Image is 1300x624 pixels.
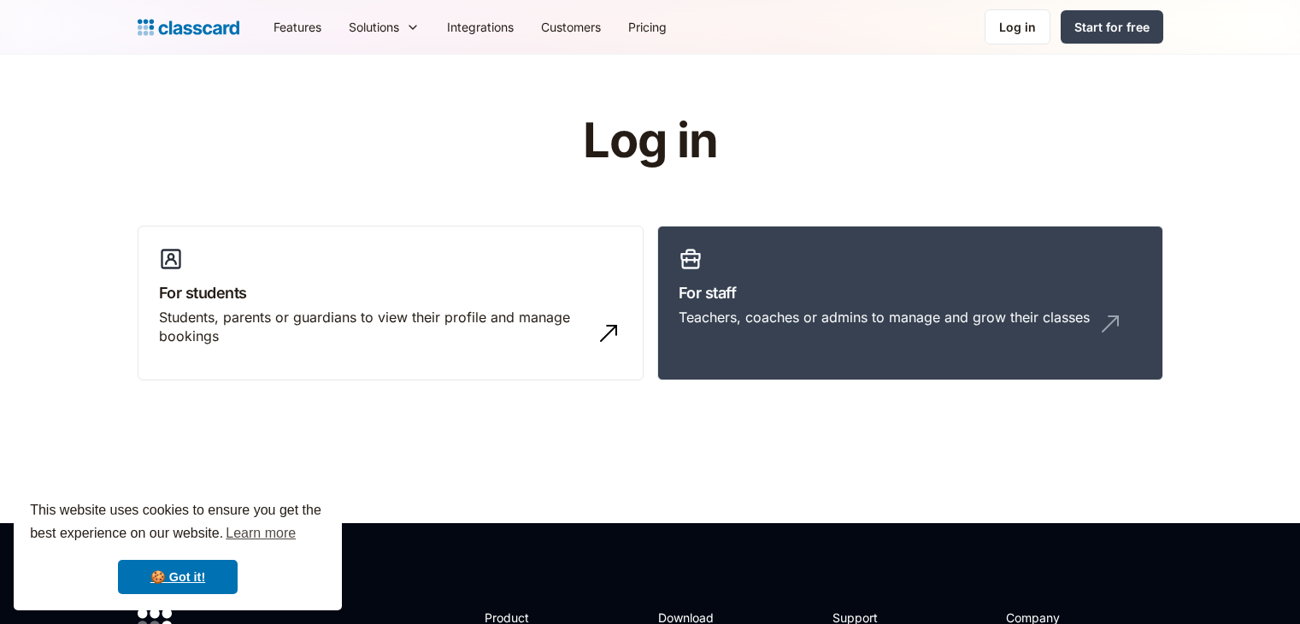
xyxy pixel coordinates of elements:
a: dismiss cookie message [118,560,238,594]
a: learn more about cookies [223,521,298,546]
a: For staffTeachers, coaches or admins to manage and grow their classes [657,226,1163,381]
h3: For staff [679,281,1142,304]
a: Logo [138,15,239,39]
div: Students, parents or guardians to view their profile and manage bookings [159,308,588,346]
a: For studentsStudents, parents or guardians to view their profile and manage bookings [138,226,644,381]
a: Features [260,8,335,46]
div: Start for free [1074,18,1150,36]
div: Solutions [349,18,399,36]
h1: Log in [379,115,921,168]
h3: For students [159,281,622,304]
a: Integrations [433,8,527,46]
div: cookieconsent [14,484,342,610]
a: Customers [527,8,615,46]
a: Log in [985,9,1050,44]
div: Solutions [335,8,433,46]
a: Start for free [1061,10,1163,44]
span: This website uses cookies to ensure you get the best experience on our website. [30,500,326,546]
div: Log in [999,18,1036,36]
a: Pricing [615,8,680,46]
div: Teachers, coaches or admins to manage and grow their classes [679,308,1090,327]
